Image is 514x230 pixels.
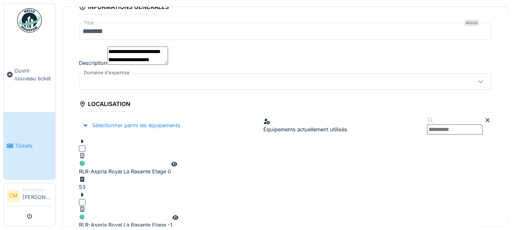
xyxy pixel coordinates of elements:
label: Titre [82,20,96,27]
div: RLR-Aspria Royal La Rasante Etage -1 [79,206,172,229]
div: 53 [79,183,89,191]
li: [PERSON_NAME] [22,187,52,204]
label: Description [79,59,107,67]
li: CM [7,190,19,202]
span: Tickets [15,142,52,150]
img: Badge_color-CXgf-gQk.svg [17,8,42,33]
a: Tickets [4,112,55,179]
div: Sélectionner parmi les équipements [79,120,184,131]
div: Localisation [79,98,130,112]
a: CM Demandeur[PERSON_NAME] [7,187,52,206]
div: Informations générales [79,1,169,15]
a: Ouvrir nouveau ticket [4,37,55,112]
div: RLR-Aspria Royal La Rasante Etage 0 [79,152,171,175]
div: Requis [464,20,479,26]
label: Domaine d'expertise [82,69,131,76]
div: Équipements actuellement utilisés [263,117,347,133]
div: Demandeur [22,187,52,193]
span: Ouvrir nouveau ticket [14,67,52,82]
